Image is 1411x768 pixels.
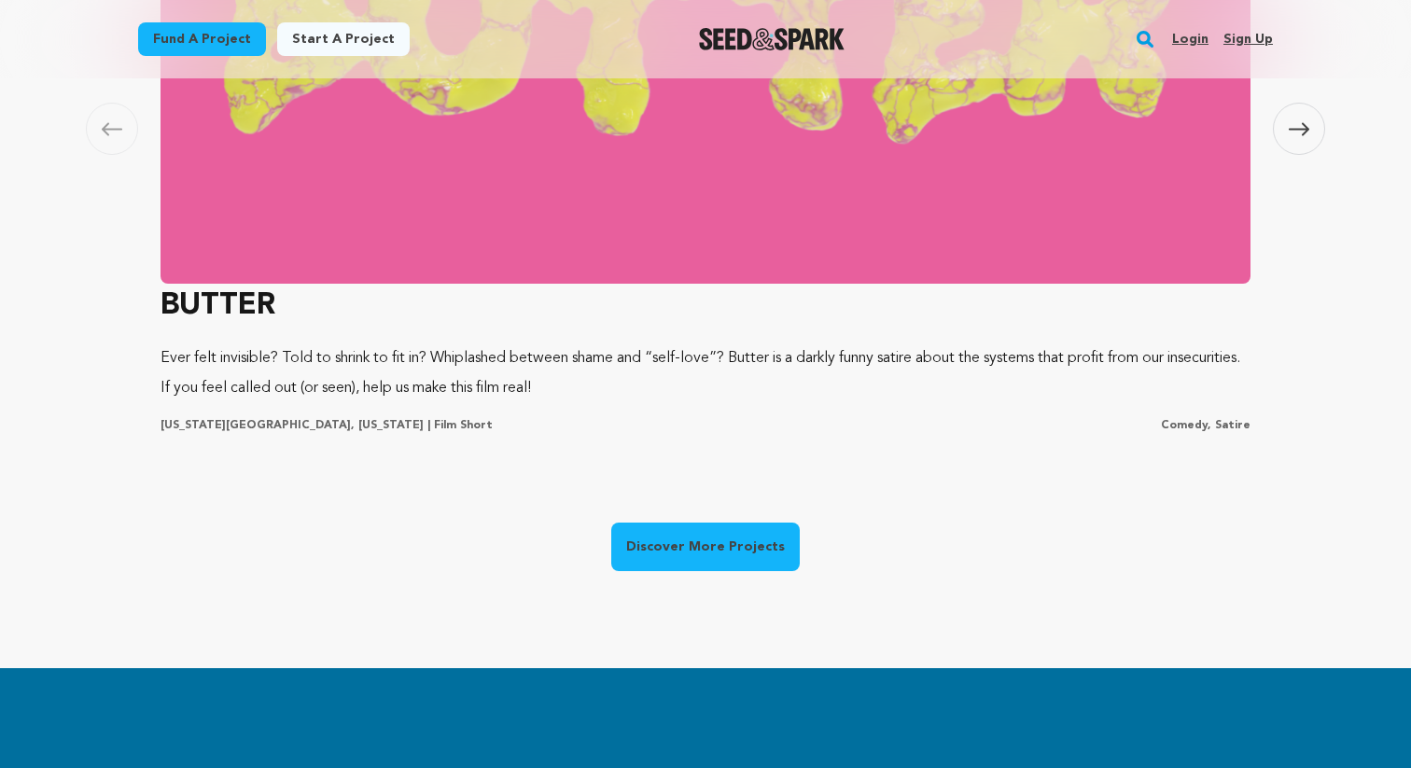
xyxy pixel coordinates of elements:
a: Fund a project [138,22,266,56]
a: Seed&Spark Homepage [699,28,845,50]
a: Login [1172,24,1208,54]
a: Sign up [1223,24,1273,54]
img: Seed&Spark Logo Dark Mode [699,28,845,50]
a: Discover More Projects [611,523,800,571]
h3: BUTTER [161,284,1250,328]
span: [US_STATE][GEOGRAPHIC_DATA], [US_STATE] | [161,420,430,431]
p: Ever felt invisible? Told to shrink to fit in? Whiplashed between shame and “self-love”? Butter i... [161,343,1250,403]
span: Film Short [434,420,493,431]
a: Start a project [277,22,410,56]
p: Comedy, Satire [1161,418,1250,433]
